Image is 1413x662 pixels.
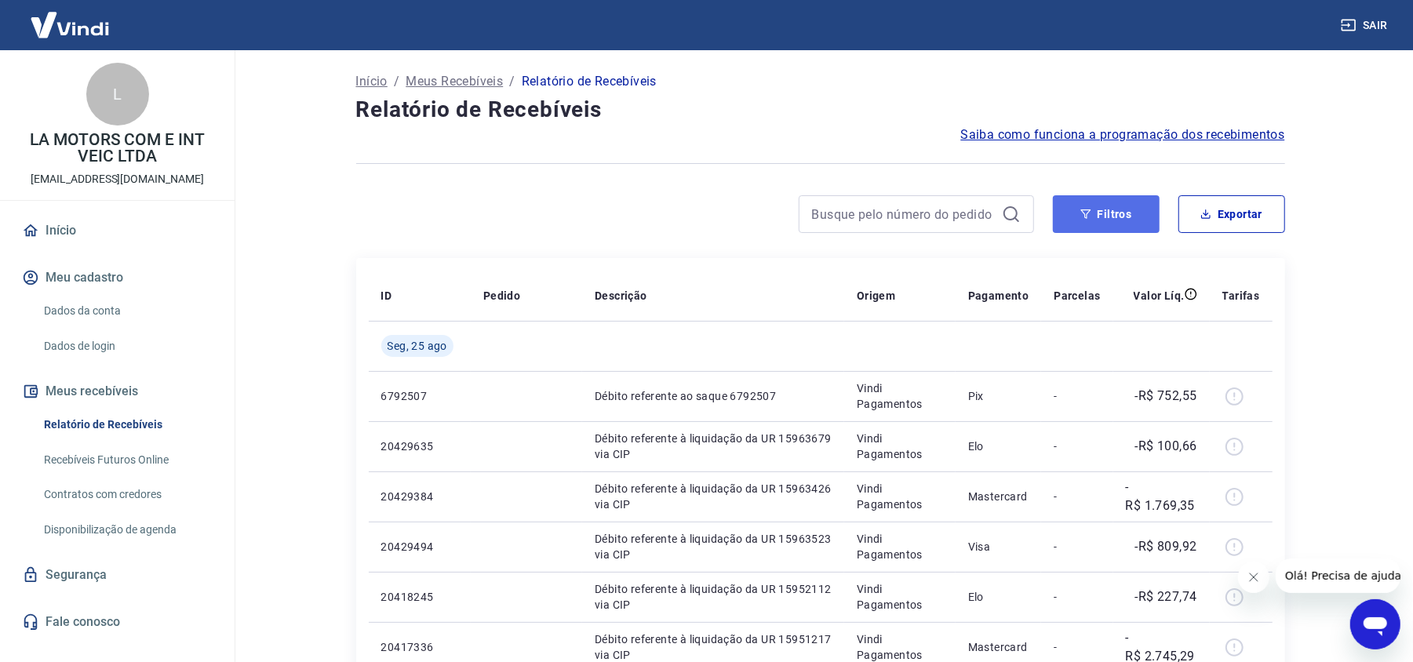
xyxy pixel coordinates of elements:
span: Seg, 25 ago [388,338,447,354]
p: 20417336 [381,639,458,655]
a: Segurança [19,558,216,592]
p: Valor Líq. [1134,288,1185,304]
p: Débito referente ao saque 6792507 [595,388,832,404]
p: LA MOTORS COM E INT VEIC LTDA [13,132,222,165]
a: Dados de login [38,330,216,362]
p: Vindi Pagamentos [857,431,943,462]
p: 20429494 [381,539,458,555]
p: - [1054,589,1100,605]
iframe: Mensagem da empresa [1276,558,1400,593]
h4: Relatório de Recebíveis [356,94,1285,125]
p: [EMAIL_ADDRESS][DOMAIN_NAME] [31,171,204,187]
p: Débito referente à liquidação da UR 15952112 via CIP [595,581,832,613]
iframe: Botão para abrir a janela de mensagens [1350,599,1400,649]
input: Busque pelo número do pedido [812,202,996,226]
p: Pix [968,388,1029,404]
p: Elo [968,438,1029,454]
a: Fale conosco [19,605,216,639]
p: -R$ 1.769,35 [1126,478,1197,515]
a: Disponibilização de agenda [38,514,216,546]
p: Tarifas [1222,288,1260,304]
p: Vindi Pagamentos [857,481,943,512]
p: Vindi Pagamentos [857,581,943,613]
a: Início [356,72,388,91]
p: Mastercard [968,489,1029,504]
p: -R$ 227,74 [1135,587,1197,606]
p: - [1054,438,1100,454]
p: Vindi Pagamentos [857,380,943,412]
p: Elo [968,589,1029,605]
p: - [1054,639,1100,655]
p: - [1054,489,1100,504]
p: ID [381,288,392,304]
p: - [1054,388,1100,404]
div: L [86,63,149,125]
button: Meus recebíveis [19,374,216,409]
p: Vindi Pagamentos [857,531,943,562]
p: Relatório de Recebíveis [522,72,657,91]
a: Contratos com credores [38,478,216,511]
p: / [509,72,515,91]
button: Meu cadastro [19,260,216,295]
p: Débito referente à liquidação da UR 15963523 via CIP [595,531,832,562]
p: -R$ 809,92 [1135,537,1197,556]
a: Dados da conta [38,295,216,327]
iframe: Fechar mensagem [1238,562,1269,593]
p: Pedido [483,288,520,304]
p: Mastercard [968,639,1029,655]
p: Descrição [595,288,647,304]
p: - [1054,539,1100,555]
a: Saiba como funciona a programação dos recebimentos [961,125,1285,144]
a: Relatório de Recebíveis [38,409,216,441]
p: / [394,72,399,91]
p: Visa [968,539,1029,555]
a: Meus Recebíveis [406,72,503,91]
span: Olá! Precisa de ajuda? [9,11,132,24]
p: -R$ 100,66 [1135,437,1197,456]
p: -R$ 752,55 [1135,387,1197,406]
a: Início [19,213,216,248]
p: Parcelas [1054,288,1100,304]
button: Sair [1338,11,1394,40]
p: Origem [857,288,895,304]
p: 20429635 [381,438,458,454]
a: Recebíveis Futuros Online [38,444,216,476]
p: 20418245 [381,589,458,605]
p: Pagamento [968,288,1029,304]
p: Débito referente à liquidação da UR 15963679 via CIP [595,431,832,462]
p: 6792507 [381,388,458,404]
p: Débito referente à liquidação da UR 15963426 via CIP [595,481,832,512]
p: 20429384 [381,489,458,504]
button: Filtros [1053,195,1160,233]
button: Exportar [1178,195,1285,233]
img: Vindi [19,1,121,49]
